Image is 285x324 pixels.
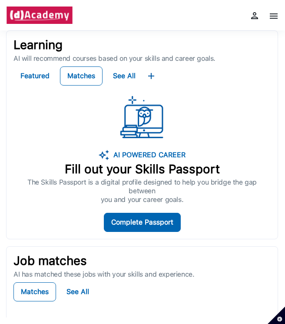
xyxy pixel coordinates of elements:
[111,216,173,228] div: Complete Passport
[13,178,271,204] p: The Skills Passport is a digital profile designed to help you bridge the gap between you and your...
[6,7,73,24] img: brand
[268,11,279,21] img: menu
[106,66,142,86] button: See All
[146,71,156,81] img: ...
[268,307,285,324] button: Set cookie preferences
[120,96,164,139] img: ...
[109,150,186,160] p: AI POWERED CAREER
[13,282,56,301] button: Matches
[21,286,49,298] div: Matches
[13,38,271,53] p: Learning
[60,66,103,86] button: Matches
[67,70,95,82] div: Matches
[104,213,181,232] button: Complete Passport
[99,150,109,160] img: image
[13,54,271,63] p: AI will recommend courses based on your skills and career goals.
[60,282,96,301] button: See All
[13,162,271,177] p: Fill out your Skills Passport
[20,70,50,82] div: Featured
[13,66,56,86] button: Featured
[13,254,271,268] p: Job matches
[66,286,89,298] div: See All
[113,70,136,82] div: See All
[249,10,260,21] img: myProfile
[13,270,271,279] p: AI has matched these jobs with your skills and experience.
